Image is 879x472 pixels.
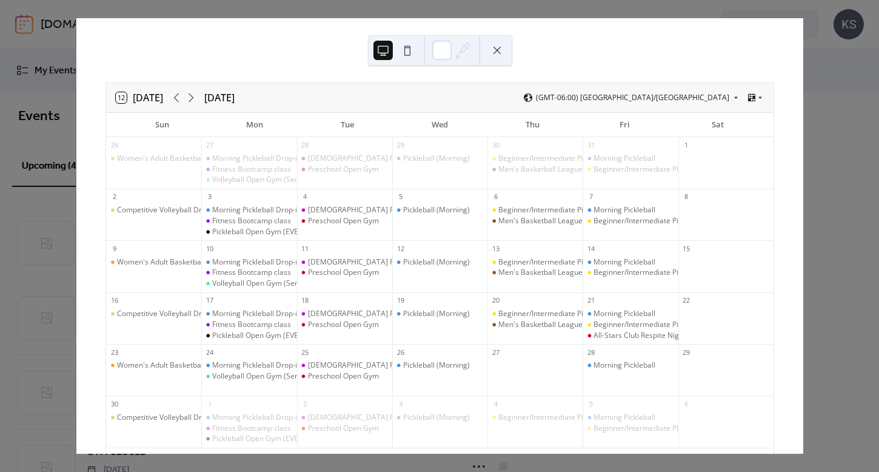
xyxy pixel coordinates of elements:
div: Pickleball Open Gym (EVENING) [212,227,319,237]
div: 21 [586,296,595,305]
div: Morning Pickleball [593,309,655,319]
div: [DEMOGRAPHIC_DATA] Pickleball [308,257,421,268]
div: 16 [110,296,119,305]
div: Preschool Open Gym [308,423,379,434]
div: Pickleball Open Gym (EVENING) [201,331,296,341]
div: Thu [486,113,579,137]
div: Wed [393,113,486,137]
div: Morning Pickleball [593,205,655,215]
div: Beginner/Intermediate Pickleball Drop-in [583,423,678,434]
div: 7 [586,192,595,201]
div: 3 [205,192,214,201]
div: 29 [396,141,405,150]
div: Beginner/Intermediate Pickleball Drop-in [583,164,678,175]
div: Beginner/Intermediate Pickleball Drop-in [487,205,583,215]
div: Mon [209,113,301,137]
div: Morning Pickleball Drop-in [201,309,296,319]
div: Pickleball Open Gym (EVENING) [201,434,296,444]
div: Men's Basketball League [498,268,583,278]
div: Competitive Volleyball Drop-in [106,309,201,319]
div: Men's Basketball League [487,216,583,226]
div: Competitive Volleyball Drop-in [117,413,219,423]
div: Beginner/Intermediate Pickleball Drop-in [498,309,636,319]
div: 24 [205,348,214,357]
div: Preschool Open Gym [308,164,379,175]
div: Beginner/Intermediate Pickleball Drop-in [593,268,731,278]
div: Volleyball Open Gym (Semi-Comp) [212,278,328,289]
div: Pickleball (Morning) [392,309,487,319]
div: Fitness Bootcamp class [201,320,296,330]
div: Morning Pickleball [593,257,655,268]
div: Beginner/Intermediate Pickleball Drop-in [583,216,678,226]
div: 31 [586,141,595,150]
div: Sat [671,113,764,137]
div: Beginner/Intermediate Pickleball Drop-in [498,205,636,215]
div: Women's Adult Basketball Drop-in [106,360,201,371]
div: Men's Basketball League [487,268,583,278]
div: Volleyball Open Gym (Semi-Comp) [212,371,328,382]
div: Beginner/Intermediate Pickleball Drop-in [487,309,583,319]
div: Morning Pickleball Drop-in [201,360,296,371]
div: Beginner/Intermediate Pickleball Drop-in [593,320,731,330]
div: Pickleball (Morning) [403,413,470,423]
div: Morning Pickleball Drop-in [201,413,296,423]
div: Preschool Open Gym [308,216,379,226]
div: Beginner/Intermediate Pickleball Drop-in [487,413,583,423]
div: 26 [396,348,405,357]
div: Pickleball (Morning) [392,360,487,371]
div: 22 [682,296,691,305]
div: Morning Pickleball Drop-in [212,257,301,268]
div: Preschool Open Gym [308,268,379,278]
div: Beginner/Intermediate Pickleball Drop-in [583,268,678,278]
div: Women's Adult Basketball Drop-in [117,360,232,371]
div: Morning Pickleball [583,413,678,423]
div: 11 [301,244,310,253]
div: Pickleball (Morning) [403,153,470,164]
div: Volleyball Open Gym (Semi-Comp) [201,175,296,185]
div: [DEMOGRAPHIC_DATA] Pickleball [308,360,421,371]
div: Ladies Pickleball [297,205,392,215]
div: Morning Pickleball [593,413,655,423]
div: Beginner/Intermediate Pickleball Drop-in [498,257,636,268]
div: Ladies Pickleball [297,153,392,164]
div: 18 [301,296,310,305]
div: All-Stars Club Respite Night - OUTREACH [583,331,678,341]
div: 2 [110,192,119,201]
div: Men's Basketball League [498,320,583,330]
div: Preschool Open Gym [297,423,392,434]
div: Pickleball (Morning) [392,413,487,423]
div: Beginner/Intermediate Pickleball Drop-in [498,413,636,423]
div: Fitness Bootcamp class [212,268,291,278]
div: Beginner/Intermediate Pickleball Drop-in [593,164,731,175]
div: Morning Pickleball [593,153,655,164]
div: Morning Pickleball Drop-in [212,413,301,423]
div: Fitness Bootcamp class [212,320,291,330]
div: Preschool Open Gym [297,320,392,330]
div: Morning Pickleball [583,257,678,268]
div: 29 [682,348,691,357]
div: Morning Pickleball Drop-in [212,153,301,164]
div: Men's Basketball League [487,164,583,175]
div: Fitness Bootcamp class [201,216,296,226]
div: 9 [110,244,119,253]
div: [DATE] [204,90,235,105]
div: Pickleball (Morning) [392,205,487,215]
div: 27 [491,348,500,357]
div: Fitness Bootcamp class [212,216,291,226]
div: Morning Pickleball Drop-in [201,153,296,164]
div: 26 [110,141,119,150]
div: 4 [491,399,500,408]
div: 6 [491,192,500,201]
div: 25 [301,348,310,357]
div: Ladies Pickleball [297,257,392,268]
div: 3 [396,399,405,408]
div: Preschool Open Gym [297,371,392,382]
div: Pickleball (Morning) [392,257,487,268]
div: Preschool Open Gym [308,371,379,382]
div: 12 [396,244,405,253]
div: Pickleball (Morning) [403,257,470,268]
div: Morning Pickleball Drop-in [212,205,301,215]
div: 10 [205,244,214,253]
div: Beginner/Intermediate Pickleball Drop-in [498,153,636,164]
div: Morning Pickleball [583,205,678,215]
